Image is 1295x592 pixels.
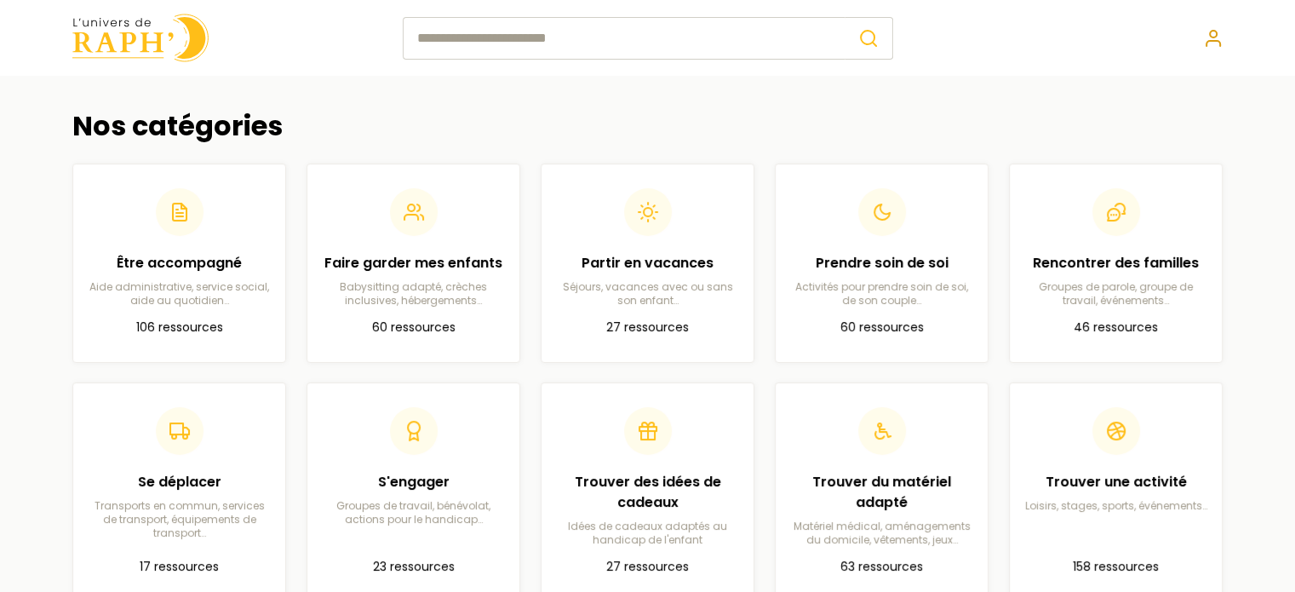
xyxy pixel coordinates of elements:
[541,164,754,363] a: Partir en vacancesSéjours, vacances avec ou sans son enfant…27 ressources
[321,499,506,526] p: Groupes de travail, bénévolat, actions pour le handicap…
[845,17,893,60] button: Rechercher
[87,557,272,578] p: 17 ressources
[789,318,974,338] p: 60 ressources
[72,110,1223,142] h2: Nos catégories
[1023,280,1208,307] p: Groupes de parole, groupe de travail, événements…
[789,520,974,547] p: Matériel médical, aménagements du domicile, vêtements, jeux…
[555,280,740,307] p: Séjours, vacances avec ou sans son enfant…
[321,557,506,578] p: 23 ressources
[789,472,974,513] h2: Trouver du matériel adapté
[555,253,740,273] h2: Partir en vacances
[87,253,272,273] h2: Être accompagné
[1023,557,1208,578] p: 158 ressources
[87,280,272,307] p: Aide administrative, service social, aide au quotidien…
[321,318,506,338] p: 60 ressources
[321,280,506,307] p: Babysitting adapté, crèches inclusives, hébergements…
[307,164,520,363] a: Faire garder mes enfantsBabysitting adapté, crèches inclusives, hébergements…60 ressources
[1023,318,1208,338] p: 46 ressources
[1023,253,1208,273] h2: Rencontrer des familles
[1023,499,1208,513] p: Loisirs, stages, sports, événements…
[72,14,209,62] img: Univers de Raph logo
[775,164,988,363] a: Prendre soin de soiActivités pour prendre soin de soi, de son couple…60 ressources
[87,318,272,338] p: 106 ressources
[1203,28,1223,49] a: Se connecter
[555,520,740,547] p: Idées de cadeaux adaptés au handicap de l'enfant
[789,253,974,273] h2: Prendre soin de soi
[555,557,740,578] p: 27 ressources
[321,253,506,273] h2: Faire garder mes enfants
[1009,164,1223,363] a: Rencontrer des famillesGroupes de parole, groupe de travail, événements…46 ressources
[555,472,740,513] h2: Trouver des idées de cadeaux
[87,472,272,492] h2: Se déplacer
[72,164,286,363] a: Être accompagnéAide administrative, service social, aide au quotidien…106 ressources
[789,557,974,578] p: 63 ressources
[789,280,974,307] p: Activités pour prendre soin de soi, de son couple…
[1023,472,1208,492] h2: Trouver une activité
[87,499,272,540] p: Transports en commun, services de transport, équipements de transport…
[555,318,740,338] p: 27 ressources
[321,472,506,492] h2: S'engager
